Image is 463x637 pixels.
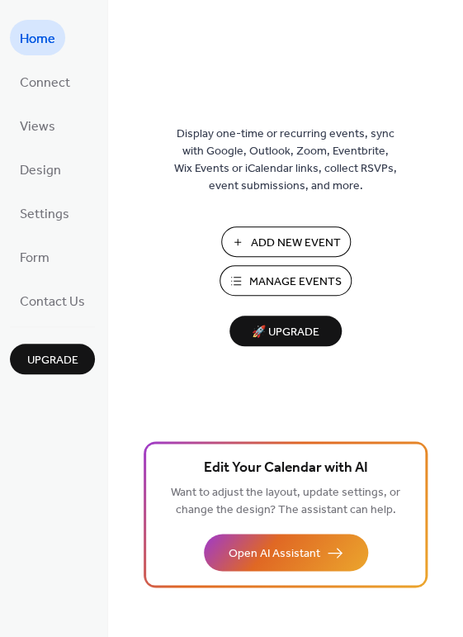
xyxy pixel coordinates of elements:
span: Views [20,114,55,140]
a: Contact Us [10,283,95,318]
button: Upgrade [10,344,95,374]
a: Home [10,20,65,55]
span: Design [20,158,61,183]
span: Open AI Assistant [229,545,320,563]
span: Settings [20,202,69,227]
button: Add New Event [221,226,351,257]
span: Add New Event [251,235,341,252]
span: Display one-time or recurring events, sync with Google, Outlook, Zoom, Eventbrite, Wix Events or ... [174,126,397,195]
a: Settings [10,195,79,231]
button: Open AI Assistant [204,534,368,571]
a: Design [10,151,71,187]
a: Views [10,107,65,143]
span: Contact Us [20,289,85,315]
a: Connect [10,64,80,99]
span: Connect [20,70,70,96]
button: Manage Events [220,265,352,296]
span: Edit Your Calendar with AI [204,457,368,480]
span: 🚀 Upgrade [239,321,332,344]
span: Manage Events [249,273,342,291]
button: 🚀 Upgrade [229,316,342,346]
span: Form [20,245,50,271]
span: Home [20,26,55,52]
span: Want to adjust the layout, update settings, or change the design? The assistant can help. [171,482,400,521]
span: Upgrade [27,352,78,369]
a: Form [10,239,59,274]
